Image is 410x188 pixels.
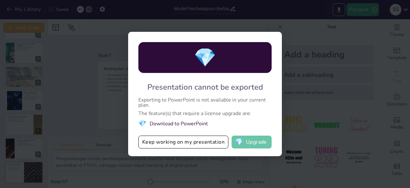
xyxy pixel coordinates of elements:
div: Exporting to PowerPoint is not available in your current plan. [138,97,272,108]
div: Presentation cannot be exported [147,82,263,92]
span: diamond [235,139,243,145]
button: diamondUpgrade [232,136,272,148]
li: Download to PowerPoint [138,119,272,128]
button: Keep working on my presentation [138,136,228,148]
span: diamond [194,45,216,70]
span: diamond [138,119,146,128]
div: The feature(s) that require a license upgrade are: [138,111,272,116]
